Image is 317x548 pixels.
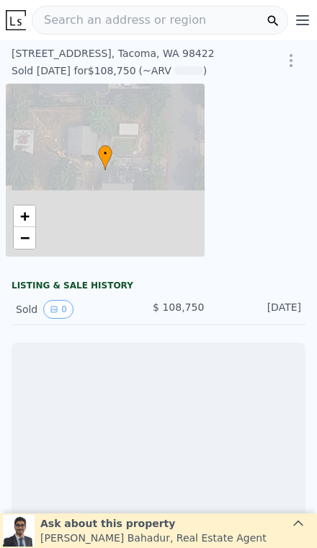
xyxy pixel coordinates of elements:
[12,63,136,78] div: Sold [DATE] for $108,750
[6,10,26,30] img: Lotside
[136,63,207,78] div: (~ARV )
[3,515,35,547] img: Siddhant Bahadur
[20,229,30,247] span: −
[16,300,107,319] div: Sold
[210,300,301,319] div: [DATE]
[40,516,267,531] div: Ask about this property
[40,531,267,545] div: [PERSON_NAME] Bahadur , Real Estate Agent
[153,301,204,313] span: $ 108,750
[12,46,245,61] div: [STREET_ADDRESS] , Tacoma , WA 98422
[14,205,35,227] a: Zoom in
[12,280,305,294] div: LISTING & SALE HISTORY
[277,46,305,75] button: Show Options
[43,300,73,319] button: View historical data
[32,12,206,29] span: Search an address or region
[14,227,35,249] a: Zoom out
[20,207,30,225] span: +
[98,145,112,170] div: •
[98,147,112,160] span: •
